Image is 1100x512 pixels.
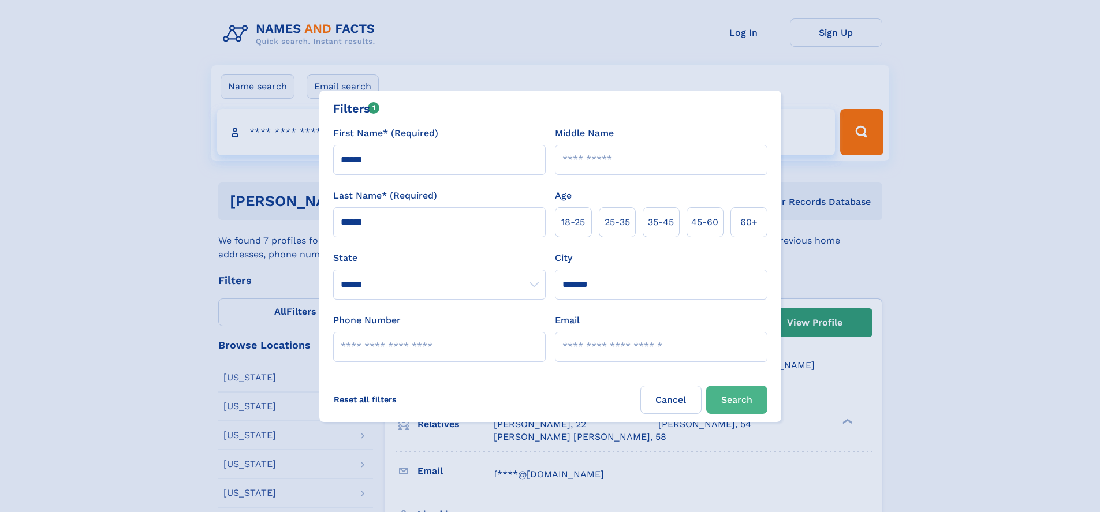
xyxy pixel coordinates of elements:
div: Filters [333,100,380,117]
label: Middle Name [555,126,614,140]
label: City [555,251,572,265]
label: Cancel [640,386,702,414]
label: Phone Number [333,313,401,327]
span: 18‑25 [561,215,585,229]
label: State [333,251,546,265]
label: Last Name* (Required) [333,189,437,203]
span: 25‑35 [605,215,630,229]
label: Email [555,313,580,327]
button: Search [706,386,767,414]
label: First Name* (Required) [333,126,438,140]
label: Age [555,189,572,203]
span: 45‑60 [691,215,718,229]
label: Reset all filters [326,386,404,413]
span: 60+ [740,215,758,229]
span: 35‑45 [648,215,674,229]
